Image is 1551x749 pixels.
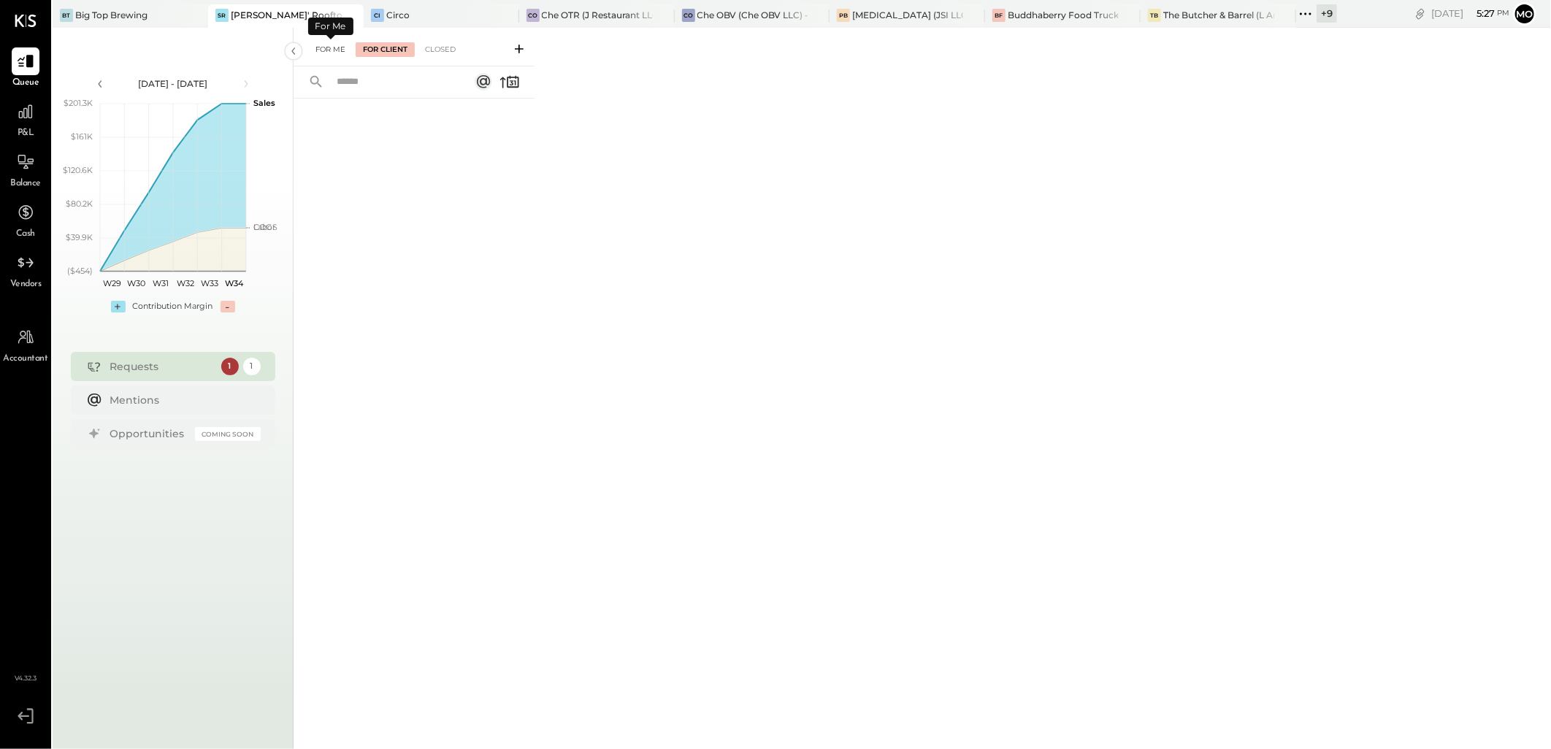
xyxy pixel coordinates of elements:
text: ($454) [67,266,93,276]
div: Che OTR (J Restaurant LLC) - Ignite [542,9,653,21]
text: $120.6K [63,165,93,175]
button: Mo [1513,2,1536,26]
text: W33 [201,278,218,288]
span: Cash [16,228,35,241]
div: 1 [221,358,239,375]
text: $161K [71,131,93,142]
div: Contribution Margin [133,301,213,312]
text: W29 [103,278,121,288]
span: Balance [10,177,41,191]
div: copy link [1413,6,1428,21]
a: Accountant [1,323,50,366]
div: Ci [371,9,384,22]
div: Big Top Brewing [75,9,148,21]
text: W31 [153,278,169,288]
div: For Me [308,18,353,35]
div: Circo [386,9,410,21]
a: Vendors [1,249,50,291]
text: Sales [253,98,275,108]
span: P&L [18,127,34,140]
div: TB [1148,9,1161,22]
div: BF [992,9,1006,22]
span: Queue [12,77,39,90]
a: Queue [1,47,50,90]
text: $80.2K [66,199,93,209]
div: Closed [418,42,463,57]
text: $39.9K [66,232,93,242]
div: + [111,301,126,312]
div: CO [682,9,695,22]
text: W34 [224,278,243,288]
div: For Me [308,42,353,57]
div: Requests [110,359,214,374]
div: CO [526,9,540,22]
div: [PERSON_NAME]' Rooftop - Ignite [231,9,342,21]
div: Opportunities [110,426,188,441]
div: [DATE] [1431,7,1509,20]
a: Balance [1,148,50,191]
div: + 9 [1317,4,1337,23]
text: W32 [176,278,194,288]
div: Che OBV (Che OBV LLC) - Ignite [697,9,808,21]
div: Coming Soon [195,427,261,441]
span: Accountant [4,353,48,366]
text: W30 [127,278,145,288]
div: For Client [356,42,415,57]
div: - [221,301,235,312]
div: PB [837,9,850,22]
div: [DATE] - [DATE] [111,77,235,90]
a: P&L [1,98,50,140]
div: The Butcher & Barrel (L Argento LLC) - [GEOGRAPHIC_DATA] [1163,9,1274,21]
span: Vendors [10,278,42,291]
text: Labor [253,222,275,232]
div: Buddhaberry Food Truck [1008,9,1119,21]
div: SR [215,9,229,22]
div: BT [60,9,73,22]
div: 1 [243,358,261,375]
text: $201.3K [64,98,93,108]
div: [MEDICAL_DATA] (JSI LLC) - Ignite [852,9,963,21]
a: Cash [1,199,50,241]
div: Mentions [110,393,253,407]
